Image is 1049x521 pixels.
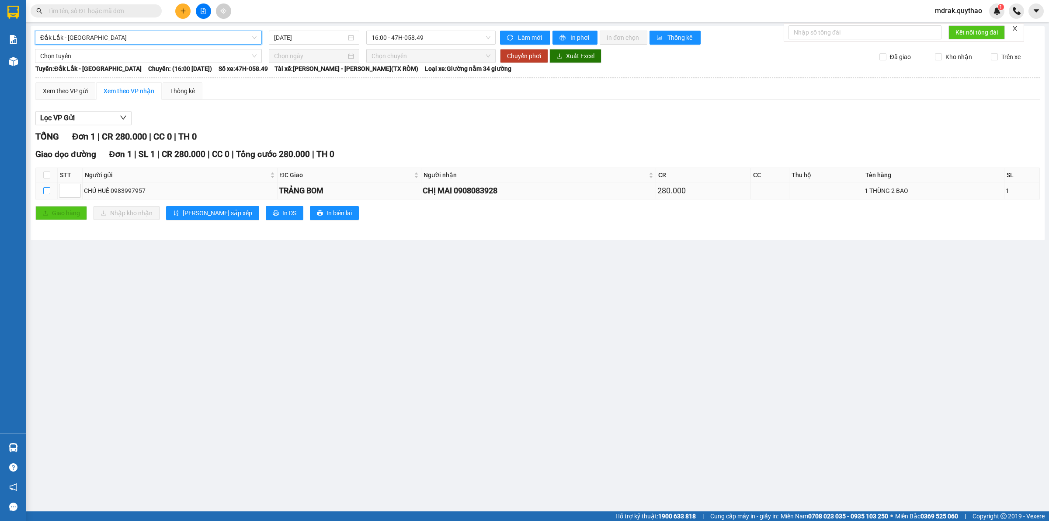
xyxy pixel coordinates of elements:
[1006,186,1038,196] div: 1
[40,31,257,44] span: Đắk Lắk - Đồng Nai
[423,185,654,197] div: CHỊ MAI 0908083928
[9,443,18,452] img: warehouse-icon
[9,503,17,511] span: message
[993,7,1001,15] img: icon-new-feature
[183,208,252,218] span: [PERSON_NAME] sắp xếp
[863,168,1004,182] th: Tên hàng
[9,57,18,66] img: warehouse-icon
[7,6,19,19] img: logo-vxr
[162,149,205,159] span: CR 280.000
[372,49,490,63] span: Chọn chuyến
[500,31,550,45] button: syncLàm mới
[200,8,206,14] span: file-add
[220,8,226,14] span: aim
[94,206,160,220] button: downloadNhập kho nhận
[865,186,1003,196] div: 1 THÙNG 2 BAO
[500,49,548,63] button: Chuyển phơi
[48,6,151,16] input: Tìm tên, số ĐT hoặc mã đơn
[1004,168,1040,182] th: SL
[965,511,966,521] span: |
[139,149,155,159] span: SL 1
[895,511,958,521] span: Miền Bắc
[549,49,601,63] button: downloadXuất Excel
[658,513,696,520] strong: 1900 633 818
[85,170,268,180] span: Người gửi
[942,52,976,62] span: Kho nhận
[518,33,543,42] span: Làm mới
[615,511,696,521] span: Hỗ trợ kỹ thuật:
[174,131,176,142] span: |
[955,28,998,37] span: Kết nối tổng đài
[280,170,412,180] span: ĐC Giao
[120,114,127,121] span: down
[656,168,751,182] th: CR
[928,5,989,16] span: mdrak.quythao
[97,131,100,142] span: |
[507,35,514,42] span: sync
[310,206,359,220] button: printerIn biên lai
[552,31,597,45] button: printerIn phơi
[43,86,88,96] div: Xem theo VP gửi
[808,513,888,520] strong: 0708 023 035 - 0935 103 250
[9,483,17,491] span: notification
[166,206,259,220] button: sort-ascending[PERSON_NAME] sắp xếp
[600,31,647,45] button: In đơn chọn
[781,511,888,521] span: Miền Nam
[102,131,147,142] span: CR 280.000
[35,131,59,142] span: TỔNG
[920,513,958,520] strong: 0369 525 060
[1013,7,1021,15] img: phone-icon
[134,149,136,159] span: |
[316,149,334,159] span: TH 0
[208,149,210,159] span: |
[279,185,420,197] div: TRẢNG BOM
[173,210,179,217] span: sort-ascending
[40,49,257,63] span: Chọn tuyến
[212,149,229,159] span: CC 0
[1012,25,1018,31] span: close
[282,208,296,218] span: In DS
[266,206,303,220] button: printerIn DS
[104,86,154,96] div: Xem theo VP nhận
[789,168,863,182] th: Thu hộ
[9,35,18,44] img: solution-icon
[702,511,704,521] span: |
[999,4,1002,10] span: 1
[35,65,142,72] b: Tuyến: Đắk Lắk - [GEOGRAPHIC_DATA]
[1000,513,1007,519] span: copyright
[890,514,893,518] span: ⚪️
[84,186,276,196] div: CHÚ HUẾ 0983997957
[153,131,172,142] span: CC 0
[425,64,511,73] span: Loại xe: Giường nằm 34 giường
[312,149,314,159] span: |
[751,168,789,182] th: CC
[327,208,352,218] span: In biên lai
[650,31,701,45] button: bar-chartThống kê
[236,149,310,159] span: Tổng cước 280.000
[178,131,197,142] span: TH 0
[317,210,323,217] span: printer
[109,149,132,159] span: Đơn 1
[9,463,17,472] span: question-circle
[232,149,234,159] span: |
[570,33,590,42] span: In phơi
[710,511,778,521] span: Cung cấp máy in - giấy in:
[656,35,664,42] span: bar-chart
[219,64,268,73] span: Số xe: 47H-058.49
[35,149,96,159] span: Giao dọc đường
[36,8,42,14] span: search
[274,64,418,73] span: Tài xế: [PERSON_NAME] - [PERSON_NAME](TX RÒM)
[998,4,1004,10] sup: 1
[196,3,211,19] button: file-add
[274,51,346,61] input: Chọn ngày
[58,168,83,182] th: STT
[566,51,594,61] span: Xuất Excel
[788,25,941,39] input: Nhập số tổng đài
[1028,3,1044,19] button: caret-down
[559,35,567,42] span: printer
[35,206,87,220] button: uploadGiao hàng
[72,131,95,142] span: Đơn 1
[886,52,914,62] span: Đã giao
[667,33,694,42] span: Thống kê
[424,170,647,180] span: Người nhận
